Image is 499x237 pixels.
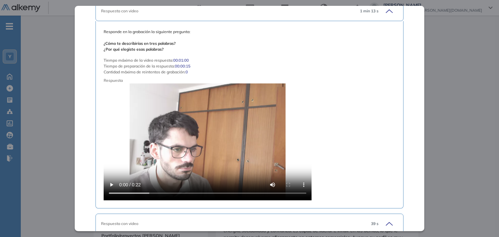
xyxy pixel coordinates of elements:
[104,78,366,83] span: Respuesta
[104,63,175,69] span: Tiempo de preparación de la respuesta :
[101,8,354,14] div: Respuesta con video
[104,69,186,75] span: Cantidad máxima de reintentos de grabación :
[104,29,395,52] span: Responde en la grabación la siguiente pregunta:
[371,221,378,227] span: 39 s
[104,41,176,52] b: ¿Cómo te describirías en tres palabras? ¿Por qué elegiste esas palabras?
[186,69,188,75] span: 0
[104,57,173,63] span: Tiempo máximo de la video respuesta :
[175,63,190,69] span: 00:00:15
[467,206,499,237] div: Widget de chat
[173,57,189,63] span: 00:01:00
[101,221,365,227] div: Respuesta con video
[467,206,499,237] iframe: Chat Widget
[360,8,378,14] span: 1 min 13 s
